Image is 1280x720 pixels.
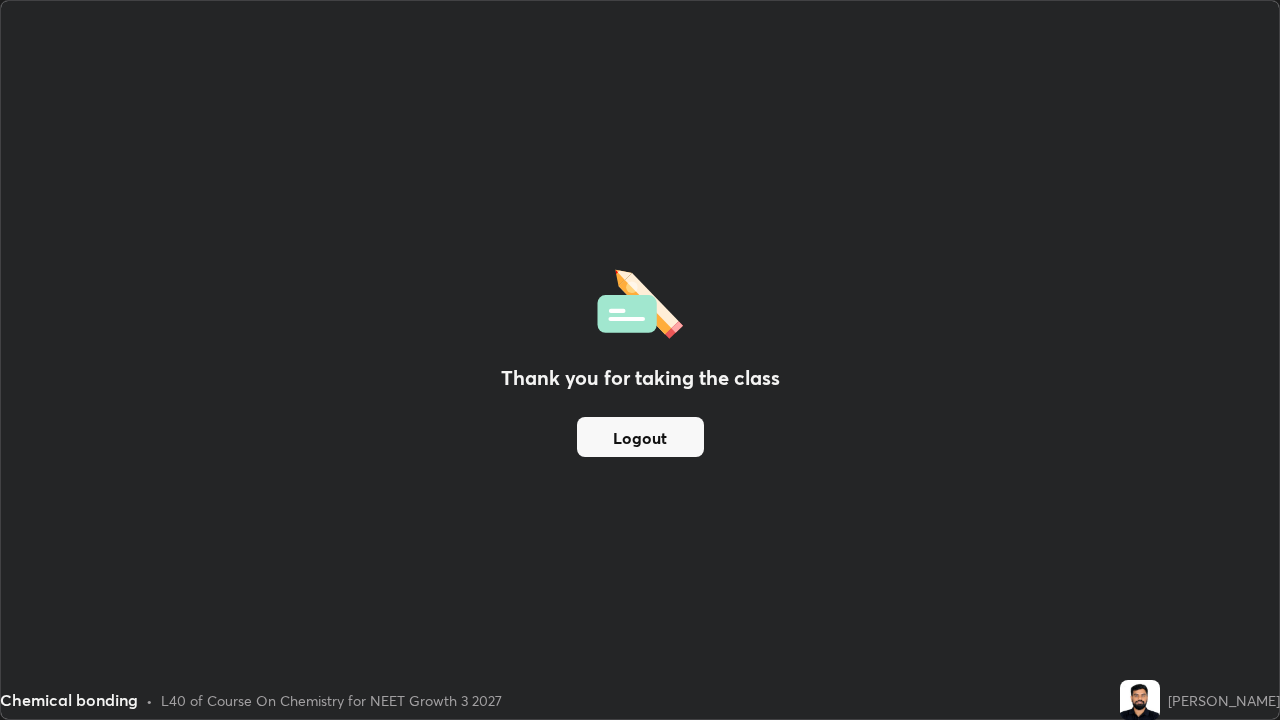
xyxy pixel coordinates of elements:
[1120,680,1160,720] img: 4925d321413647ba8554cd8cd00796ad.jpg
[146,690,153,711] div: •
[501,363,780,393] h2: Thank you for taking the class
[1168,690,1280,711] div: [PERSON_NAME]
[597,263,683,339] img: offlineFeedback.1438e8b3.svg
[577,417,704,457] button: Logout
[161,690,502,711] div: L40 of Course On Chemistry for NEET Growth 3 2027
